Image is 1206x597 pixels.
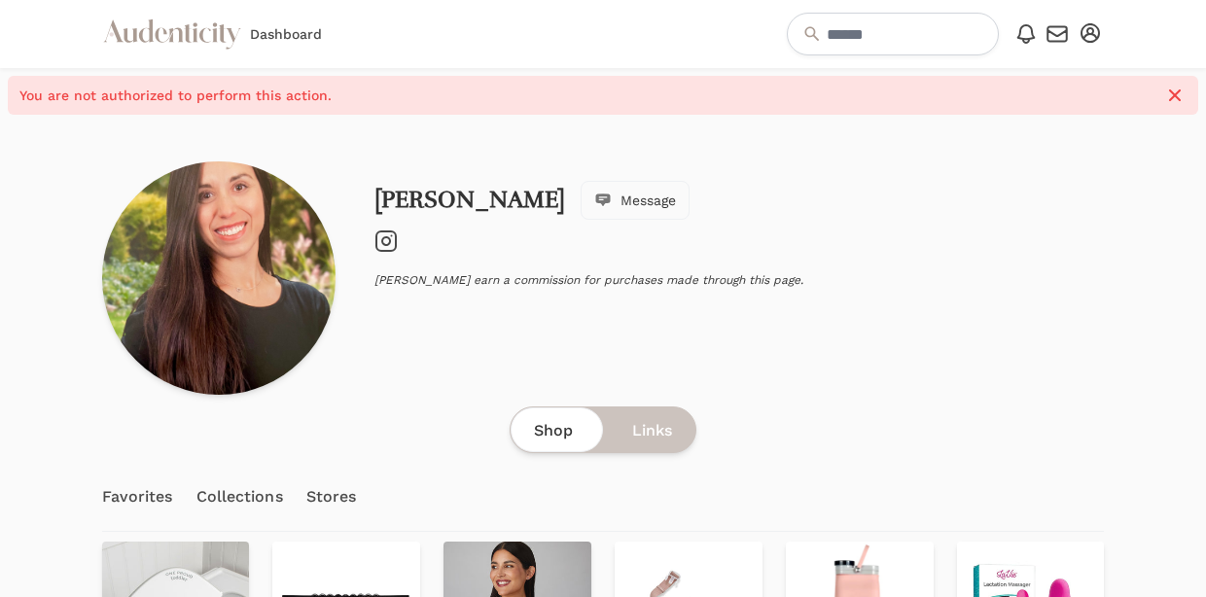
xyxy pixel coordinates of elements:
[632,419,672,442] span: Links
[534,419,573,442] span: Shop
[374,272,1105,288] p: [PERSON_NAME] earn a commission for purchases made through this page.
[102,161,336,395] img: Profile picture
[621,191,676,210] span: Message
[196,463,283,531] a: Collections
[374,185,565,214] a: [PERSON_NAME]
[306,463,357,531] a: Stores
[19,86,1153,105] span: You are not authorized to perform this action.
[581,181,690,220] button: Message
[102,463,173,531] a: Favorites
